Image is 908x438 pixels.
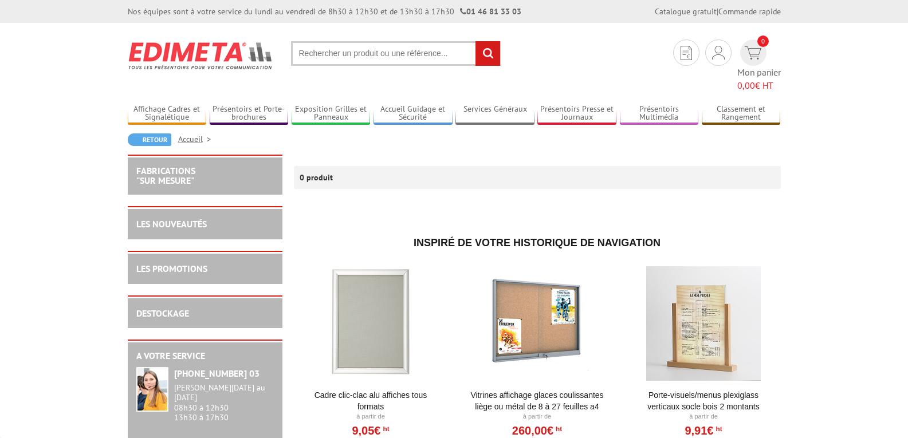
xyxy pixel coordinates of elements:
span: Inspiré de votre historique de navigation [414,237,661,248]
a: Retour [128,133,171,146]
span: 0 [757,35,769,47]
div: [PERSON_NAME][DATE] au [DATE] [174,383,274,403]
img: devis rapide [745,46,761,60]
p: 0 produit [300,166,343,189]
a: Exposition Grilles et Panneaux [292,104,371,123]
a: 9,05€HT [352,427,389,434]
div: | [655,6,781,17]
input: rechercher [475,41,500,66]
a: LES NOUVEAUTÉS [136,218,207,230]
a: Cadre Clic-Clac Alu affiches tous formats [300,389,442,412]
span: € HT [737,79,781,92]
a: Commande rapide [718,6,781,17]
a: Présentoirs Multimédia [620,104,699,123]
strong: [PHONE_NUMBER] 03 [174,368,260,379]
a: Classement et Rangement [702,104,781,123]
sup: HT [380,425,389,433]
img: devis rapide [712,46,725,60]
h2: A votre service [136,351,274,361]
a: Affichage Cadres et Signalétique [128,104,207,123]
p: À partir de [466,412,608,421]
a: Présentoirs et Porte-brochures [210,104,289,123]
img: Edimeta [128,34,274,77]
a: DESTOCKAGE [136,307,189,319]
div: Nos équipes sont à votre service du lundi au vendredi de 8h30 à 12h30 et de 13h30 à 17h30 [128,6,521,17]
input: Rechercher un produit ou une référence... [291,41,501,66]
a: Catalogue gratuit [655,6,717,17]
sup: HT [553,425,562,433]
img: widget-service.jpg [136,367,168,412]
a: Accueil Guidage et Sécurité [374,104,453,123]
a: 9,91€HT [685,427,722,434]
a: FABRICATIONS"Sur Mesure" [136,165,195,187]
a: Présentoirs Presse et Journaux [537,104,616,123]
span: 0,00 [737,80,755,91]
a: LES PROMOTIONS [136,263,207,274]
sup: HT [713,425,722,433]
a: Porte-Visuels/Menus Plexiglass Verticaux Socle Bois 2 Montants [633,389,775,412]
a: Vitrines affichage glaces coulissantes liège ou métal de 8 à 27 feuilles A4 [466,389,608,412]
a: devis rapide 0 Mon panier 0,00€ HT [737,40,781,92]
a: Services Généraux [455,104,534,123]
p: À partir de [633,412,775,421]
img: devis rapide [681,46,692,60]
a: Accueil [178,134,215,144]
p: À partir de [300,412,442,421]
strong: 01 46 81 33 03 [460,6,521,17]
a: 260,00€HT [512,427,562,434]
span: Mon panier [737,66,781,92]
div: 08h30 à 12h30 13h30 à 17h30 [174,383,274,423]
